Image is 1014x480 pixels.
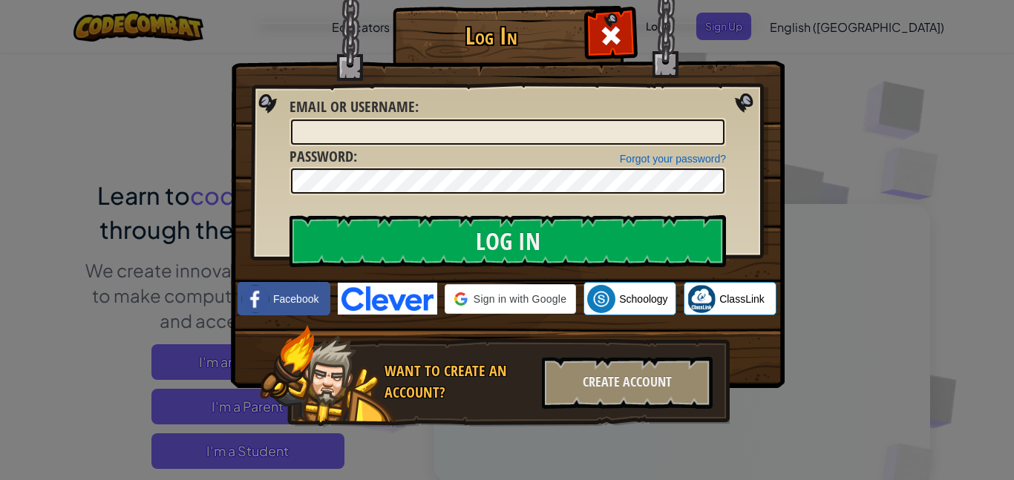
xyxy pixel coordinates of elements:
[241,285,269,313] img: facebook_small.png
[290,146,357,168] label: :
[542,357,713,409] div: Create Account
[619,292,667,306] span: Schoology
[474,292,566,306] span: Sign in with Google
[587,285,615,313] img: schoology.png
[687,285,716,313] img: classlink-logo-small.png
[620,153,726,165] a: Forgot your password?
[445,284,576,314] div: Sign in with Google
[719,292,765,306] span: ClassLink
[290,96,419,118] label: :
[290,215,726,267] input: Log In
[385,361,533,403] div: Want to create an account?
[338,283,437,315] img: clever-logo-blue.png
[273,292,318,306] span: Facebook
[290,96,415,116] span: Email or Username
[290,146,353,166] span: Password
[396,23,586,49] h1: Log In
